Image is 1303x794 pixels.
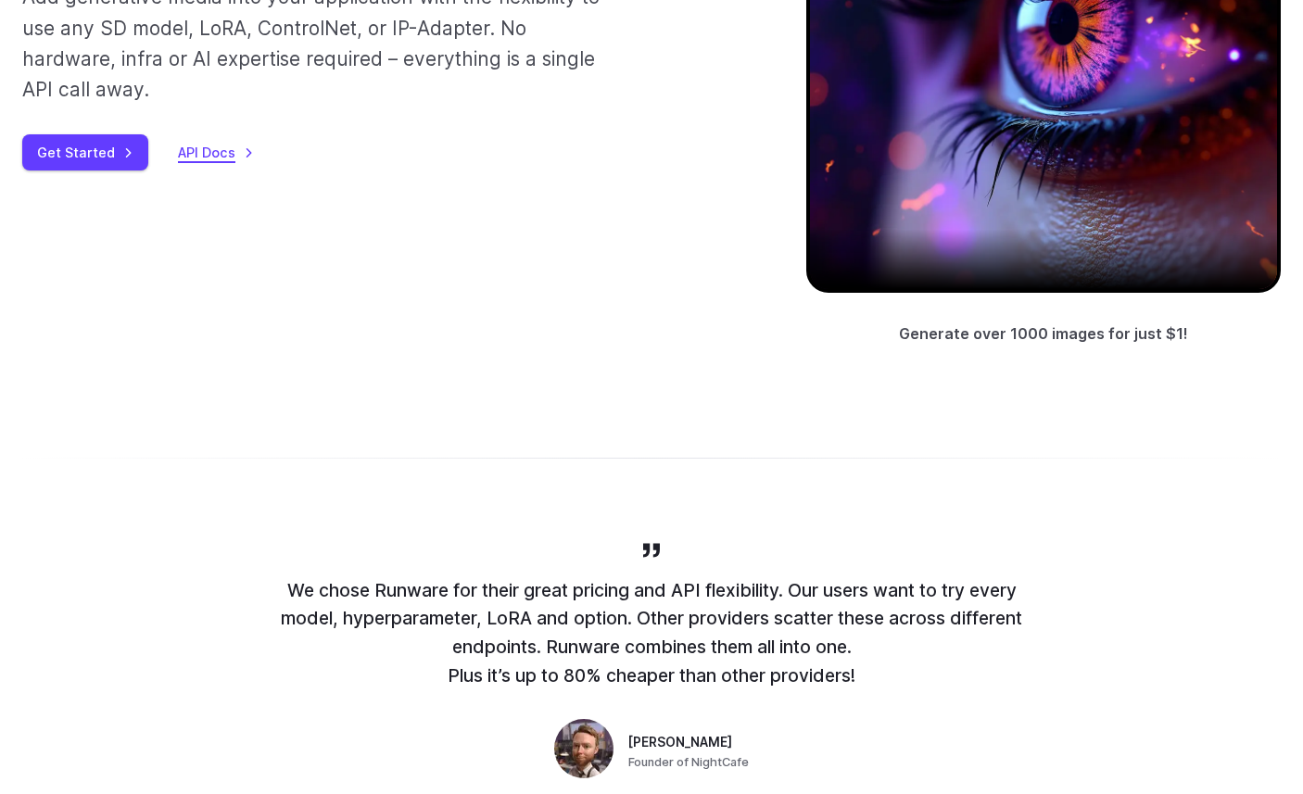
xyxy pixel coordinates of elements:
[178,142,254,163] a: API Docs
[628,733,732,753] span: [PERSON_NAME]
[628,753,749,772] span: Founder of NightCafe
[554,719,614,778] img: Person
[281,576,1022,690] p: We chose Runware for their great pricing and API flexibility. Our users want to try every model, ...
[22,134,148,170] a: Get Started
[899,322,1188,347] p: Generate over 1000 images for just $1!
